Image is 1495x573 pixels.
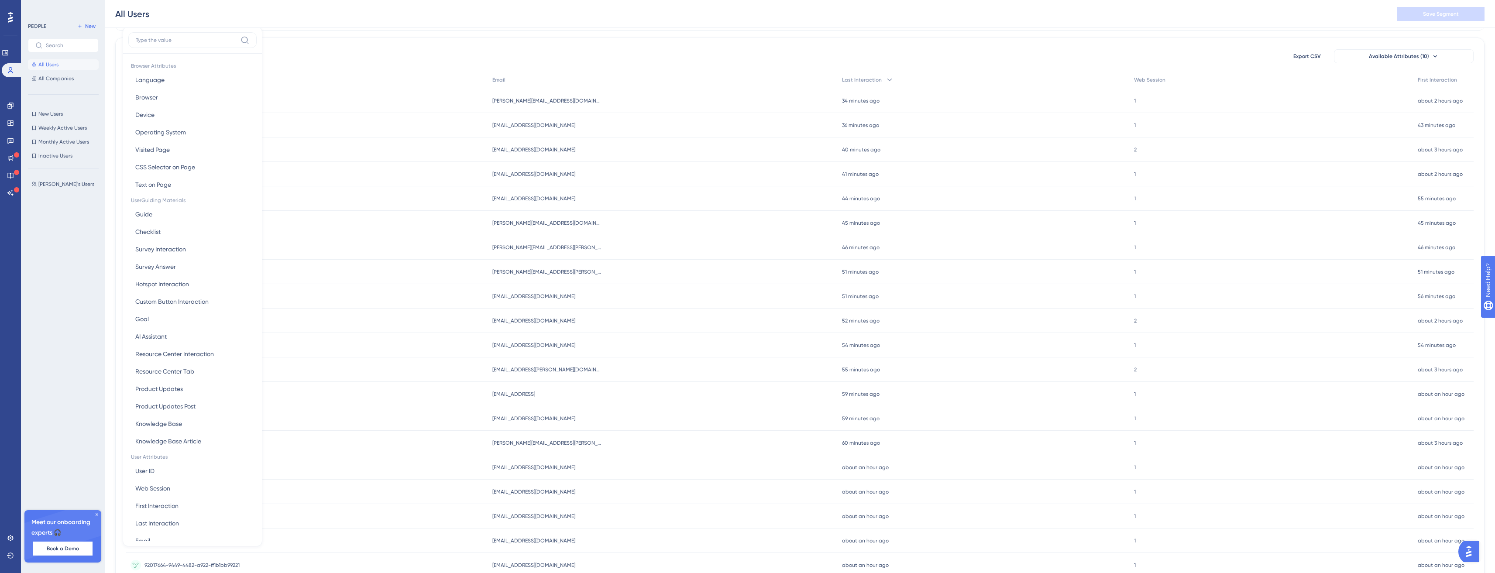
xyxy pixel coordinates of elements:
[135,501,179,511] span: First Interaction
[28,179,104,189] button: [PERSON_NAME]'s Users
[1418,269,1454,275] time: 51 minutes ago
[492,513,575,520] span: [EMAIL_ADDRESS][DOMAIN_NAME]
[1418,147,1463,153] time: about 3 hours ago
[135,401,196,412] span: Product Updates Post
[1418,489,1464,495] time: about an hour ago
[1418,98,1463,104] time: about 2 hours ago
[492,76,505,83] span: Email
[492,220,601,226] span: [PERSON_NAME][EMAIL_ADDRESS][DOMAIN_NAME]
[128,380,257,398] button: Product Updates
[128,158,257,176] button: CSS Selector on Page
[144,562,240,569] span: 92017664-9449-4482-a922-ff1b1bb99221
[128,71,257,89] button: Language
[135,226,161,237] span: Checklist
[842,220,880,226] time: 45 minutes ago
[842,415,880,422] time: 59 minutes ago
[128,89,257,106] button: Browser
[135,518,179,528] span: Last Interaction
[128,206,257,223] button: Guide
[135,144,170,155] span: Visited Page
[1418,415,1464,422] time: about an hour ago
[128,415,257,432] button: Knowledge Base
[492,97,601,104] span: [PERSON_NAME][EMAIL_ADDRESS][DOMAIN_NAME]
[135,419,182,429] span: Knowledge Base
[28,73,99,84] button: All Companies
[128,480,257,497] button: Web Session
[842,269,879,275] time: 51 minutes ago
[1134,220,1136,226] span: 1
[135,366,194,377] span: Resource Center Tab
[128,223,257,240] button: Checklist
[135,483,170,494] span: Web Session
[1134,537,1136,544] span: 1
[492,391,535,398] span: [EMAIL_ADDRESS]
[1418,513,1464,519] time: about an hour ago
[1134,391,1136,398] span: 1
[135,279,189,289] span: Hotspot Interaction
[135,314,149,324] span: Goal
[1458,539,1485,565] iframe: UserGuiding AI Assistant Launcher
[492,562,575,569] span: [EMAIL_ADDRESS][DOMAIN_NAME]
[38,124,87,131] span: Weekly Active Users
[842,562,889,568] time: about an hour ago
[135,349,214,359] span: Resource Center Interaction
[135,466,155,476] span: User ID
[38,75,74,82] span: All Companies
[136,37,237,44] input: Type the value
[28,59,99,70] button: All Users
[38,138,89,145] span: Monthly Active Users
[38,152,72,159] span: Inactive Users
[128,398,257,415] button: Product Updates Post
[492,122,575,129] span: [EMAIL_ADDRESS][DOMAIN_NAME]
[492,146,575,153] span: [EMAIL_ADDRESS][DOMAIN_NAME]
[1134,513,1136,520] span: 1
[842,367,880,373] time: 55 minutes ago
[38,61,58,68] span: All Users
[492,366,601,373] span: [EMAIL_ADDRESS][PERSON_NAME][DOMAIN_NAME]
[135,127,186,137] span: Operating System
[842,293,879,299] time: 51 minutes ago
[31,517,94,538] span: Meet our onboarding experts 🎧
[842,464,889,470] time: about an hour ago
[1134,342,1136,349] span: 1
[1134,293,1136,300] span: 1
[492,439,601,446] span: [PERSON_NAME][EMAIL_ADDRESS][PERSON_NAME][DOMAIN_NAME]
[1418,367,1463,373] time: about 3 hours ago
[128,450,257,462] span: User Attributes
[1134,366,1137,373] span: 2
[128,258,257,275] button: Survey Answer
[1134,122,1136,129] span: 1
[1134,195,1136,202] span: 1
[1134,562,1136,569] span: 1
[1134,317,1137,324] span: 2
[128,515,257,532] button: Last Interaction
[842,196,880,202] time: 44 minutes ago
[47,545,79,552] span: Book a Demo
[1134,76,1165,83] span: Web Session
[135,162,195,172] span: CSS Selector on Page
[1418,318,1463,324] time: about 2 hours ago
[135,179,171,190] span: Text on Page
[1369,53,1429,60] span: Available Attributes (10)
[135,261,176,272] span: Survey Answer
[492,464,575,471] span: [EMAIL_ADDRESS][DOMAIN_NAME]
[135,75,165,85] span: Language
[135,209,152,220] span: Guide
[128,275,257,293] button: Hotspot Interaction
[492,415,575,422] span: [EMAIL_ADDRESS][DOMAIN_NAME]
[28,109,99,119] button: New Users
[492,537,575,544] span: [EMAIL_ADDRESS][DOMAIN_NAME]
[38,181,94,188] span: [PERSON_NAME]'s Users
[74,21,99,31] button: New
[842,147,880,153] time: 40 minutes ago
[1285,49,1329,63] button: Export CSV
[135,535,150,546] span: Email
[842,122,879,128] time: 36 minutes ago
[135,384,183,394] span: Product Updates
[128,240,257,258] button: Survey Interaction
[492,293,575,300] span: [EMAIL_ADDRESS][DOMAIN_NAME]
[1134,439,1136,446] span: 1
[842,391,880,397] time: 59 minutes ago
[1418,391,1464,397] time: about an hour ago
[1423,10,1459,17] span: Save Segment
